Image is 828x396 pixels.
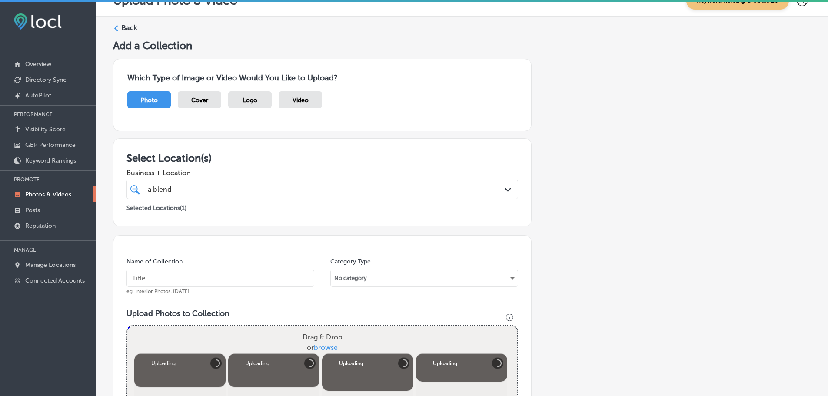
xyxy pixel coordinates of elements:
span: eg. Interior Photos, [DATE] [126,288,190,294]
img: fda3e92497d09a02dc62c9cd864e3231.png [14,13,62,30]
span: Logo [243,97,257,104]
h3: Select Location(s) [126,152,518,164]
p: Directory Sync [25,76,67,83]
span: Business + Location [126,169,518,177]
input: Title [126,270,314,287]
span: Video [293,97,309,104]
h3: Which Type of Image or Video Would You Like to Upload? [127,73,517,83]
h3: Upload Photos to Collection [126,309,518,318]
p: Reputation [25,222,56,230]
p: GBP Performance [25,141,76,149]
p: Photos & Videos [25,191,71,198]
label: Name of Collection [126,258,183,265]
p: Visibility Score [25,126,66,133]
p: Manage Locations [25,261,76,269]
p: Selected Locations ( 1 ) [126,201,186,212]
label: Back [121,23,137,33]
h5: Add a Collection [113,39,811,52]
span: Cover [191,97,208,104]
p: AutoPilot [25,92,51,99]
label: Category Type [330,258,371,265]
label: Drag & Drop or [299,329,346,356]
span: browse [314,343,338,352]
div: No category [331,271,518,285]
p: Overview [25,60,51,68]
span: Photo [141,97,158,104]
p: Posts [25,206,40,214]
p: Connected Accounts [25,277,85,284]
p: Keyword Rankings [25,157,76,164]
